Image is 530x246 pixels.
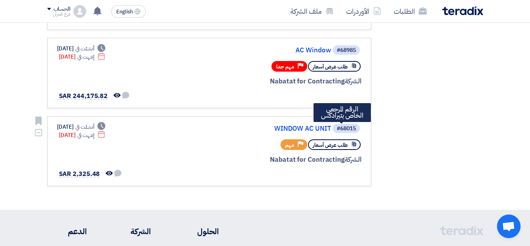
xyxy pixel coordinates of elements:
a: ملف الشركة [284,2,340,20]
span: English [116,9,133,15]
span: طلب عرض أسعار [313,63,348,70]
span: SAR 2,325.48 [59,169,100,179]
div: [DATE] [57,44,106,53]
span: أنشئت في [75,44,94,53]
span: الشركة [345,76,361,86]
li: الحلول [174,226,219,237]
span: الرقم المرجعي الخاص بتيرادكس [321,104,363,120]
a: الطلبات [387,2,433,20]
li: الشركة [110,226,151,237]
span: مهم جدا [276,63,294,70]
span: طلب عرض أسعار [313,141,348,149]
span: إنتهت في [77,131,94,139]
div: Nabatat for Contracting [172,76,361,87]
div: [DATE] [59,53,106,61]
span: SAR 244,175.82 [59,91,108,101]
div: Open chat [497,215,521,238]
span: مهم [285,141,294,149]
button: English [111,5,146,18]
div: #68015 [337,126,356,131]
a: WINDOW AC UNIT [174,125,331,132]
img: Teradix logo [442,6,483,15]
span: إنتهت في [77,53,94,61]
span: أنشئت في [75,123,94,131]
a: الأوردرات [340,2,387,20]
a: AC Window [174,47,331,54]
div: الحساب [53,6,70,13]
span: الشركة [345,155,361,165]
div: [DATE] [59,131,106,139]
div: #68985 [337,48,356,53]
div: [DATE] [57,123,106,131]
div: Nabatat for Contracting [172,155,361,165]
li: الدعم [47,226,87,237]
div: فرع الخزان [47,12,70,17]
img: profile_test.png [73,5,86,18]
